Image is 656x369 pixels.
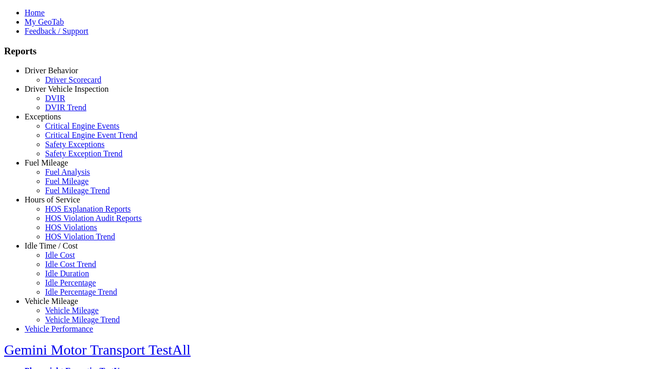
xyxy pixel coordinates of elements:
[45,186,110,195] a: Fuel Mileage Trend
[25,297,78,305] a: Vehicle Mileage
[45,149,122,158] a: Safety Exception Trend
[45,168,90,176] a: Fuel Analysis
[45,223,97,232] a: HOS Violations
[45,121,119,130] a: Critical Engine Events
[45,177,89,186] a: Fuel Mileage
[45,214,142,222] a: HOS Violation Audit Reports
[45,278,96,287] a: Idle Percentage
[25,158,68,167] a: Fuel Mileage
[45,94,65,102] a: DVIR
[45,306,98,315] a: Vehicle Mileage
[4,46,652,57] h3: Reports
[25,8,45,17] a: Home
[4,342,191,358] a: Gemini Motor Transport TestAll
[25,241,78,250] a: Idle Time / Cost
[25,324,93,333] a: Vehicle Performance
[25,195,80,204] a: Hours of Service
[45,232,115,241] a: HOS Violation Trend
[25,66,78,75] a: Driver Behavior
[45,288,117,296] a: Idle Percentage Trend
[25,112,61,121] a: Exceptions
[45,103,86,112] a: DVIR Trend
[25,27,88,35] a: Feedback / Support
[45,269,89,278] a: Idle Duration
[45,75,101,84] a: Driver Scorecard
[45,251,75,259] a: Idle Cost
[45,140,105,149] a: Safety Exceptions
[45,204,131,213] a: HOS Explanation Reports
[45,315,120,324] a: Vehicle Mileage Trend
[45,131,137,139] a: Critical Engine Event Trend
[25,85,109,93] a: Driver Vehicle Inspection
[45,260,96,269] a: Idle Cost Trend
[25,17,64,26] a: My GeoTab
